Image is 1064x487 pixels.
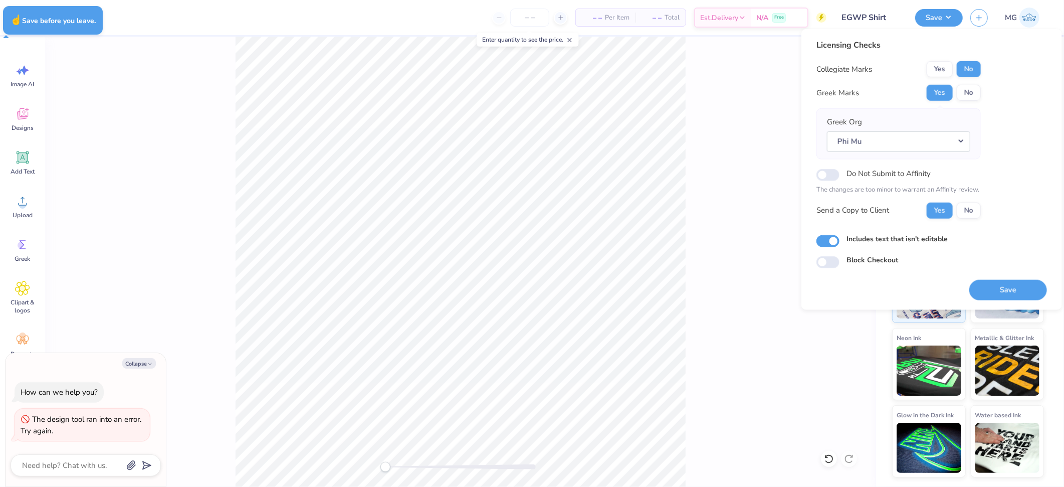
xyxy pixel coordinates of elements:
button: Yes [927,202,953,218]
span: Per Item [605,13,629,23]
span: Free [774,14,784,21]
button: Save [969,279,1047,300]
span: Glow in the Dark Ink [897,410,954,420]
div: The design tool ran into an error. Try again. [21,414,141,436]
div: Licensing Checks [816,39,981,51]
button: No [957,202,981,218]
span: Designs [12,124,34,132]
input: Untitled Design [834,8,908,28]
img: Glow in the Dark Ink [897,423,961,473]
span: MG [1005,12,1017,24]
img: Neon Ink [897,346,961,396]
div: Enter quantity to see the price. [477,33,579,47]
div: Collegiate Marks [816,64,872,75]
span: Neon Ink [897,333,921,343]
span: Decorate [11,350,35,358]
span: Add Text [11,168,35,176]
button: No [957,85,981,101]
img: Water based Ink [975,423,1040,473]
button: Yes [927,85,953,101]
span: N/A [756,13,768,23]
label: Do Not Submit to Affinity [846,167,931,180]
button: Collapse [122,358,156,369]
label: Greek Org [827,116,862,128]
span: – – [642,13,662,23]
button: No [957,61,981,77]
a: MG [1000,8,1044,28]
div: Send a Copy to Client [816,205,889,216]
div: Greek Marks [816,87,859,99]
span: Image AI [11,80,35,88]
button: Save [915,9,963,27]
div: Accessibility label [380,462,390,472]
div: How can we help you? [21,387,98,397]
span: Greek [15,255,31,263]
input: – – [510,9,549,27]
span: – – [582,13,602,23]
span: Est. Delivery [700,13,738,23]
img: Metallic & Glitter Ink [975,346,1040,396]
p: The changes are too minor to warrant an Affinity review. [816,185,981,195]
label: Includes text that isn't editable [846,233,948,244]
span: Metallic & Glitter Ink [975,333,1034,343]
span: Upload [13,211,33,219]
label: Block Checkout [846,255,898,265]
span: Total [665,13,680,23]
img: Mary Grace [1019,8,1039,28]
button: Yes [927,61,953,77]
span: Clipart & logos [6,298,39,314]
button: Phi Mu [827,131,970,151]
span: Water based Ink [975,410,1021,420]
